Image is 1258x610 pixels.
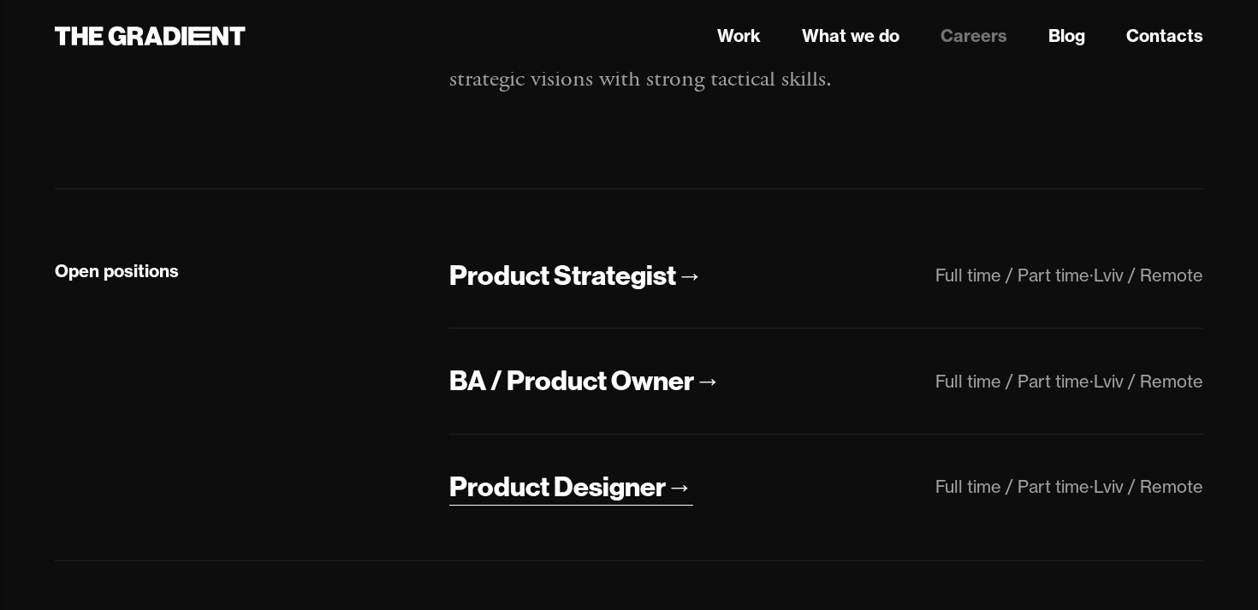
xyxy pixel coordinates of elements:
[1126,23,1203,49] a: Contacts
[449,363,694,399] div: BA / Product Owner
[1048,23,1085,49] a: Blog
[935,370,1089,392] div: Full time / Part time
[1094,476,1203,497] div: Lviv / Remote
[941,23,1007,49] a: Careers
[802,23,899,49] a: What we do
[449,469,693,506] a: Product Designer→
[55,260,179,281] strong: Open positions
[717,23,761,49] a: Work
[1089,264,1094,286] div: ·
[676,258,703,293] div: →
[449,363,721,400] a: BA / Product Owner→
[449,258,676,293] div: Product Strategist
[694,363,721,399] div: →
[1089,370,1094,392] div: ·
[1094,370,1203,392] div: Lviv / Remote
[449,258,703,294] a: Product Strategist→
[935,264,1089,286] div: Full time / Part time
[935,476,1089,497] div: Full time / Part time
[1094,264,1203,286] div: Lviv / Remote
[449,469,666,505] div: Product Designer
[1089,476,1094,497] div: ·
[666,469,693,505] div: →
